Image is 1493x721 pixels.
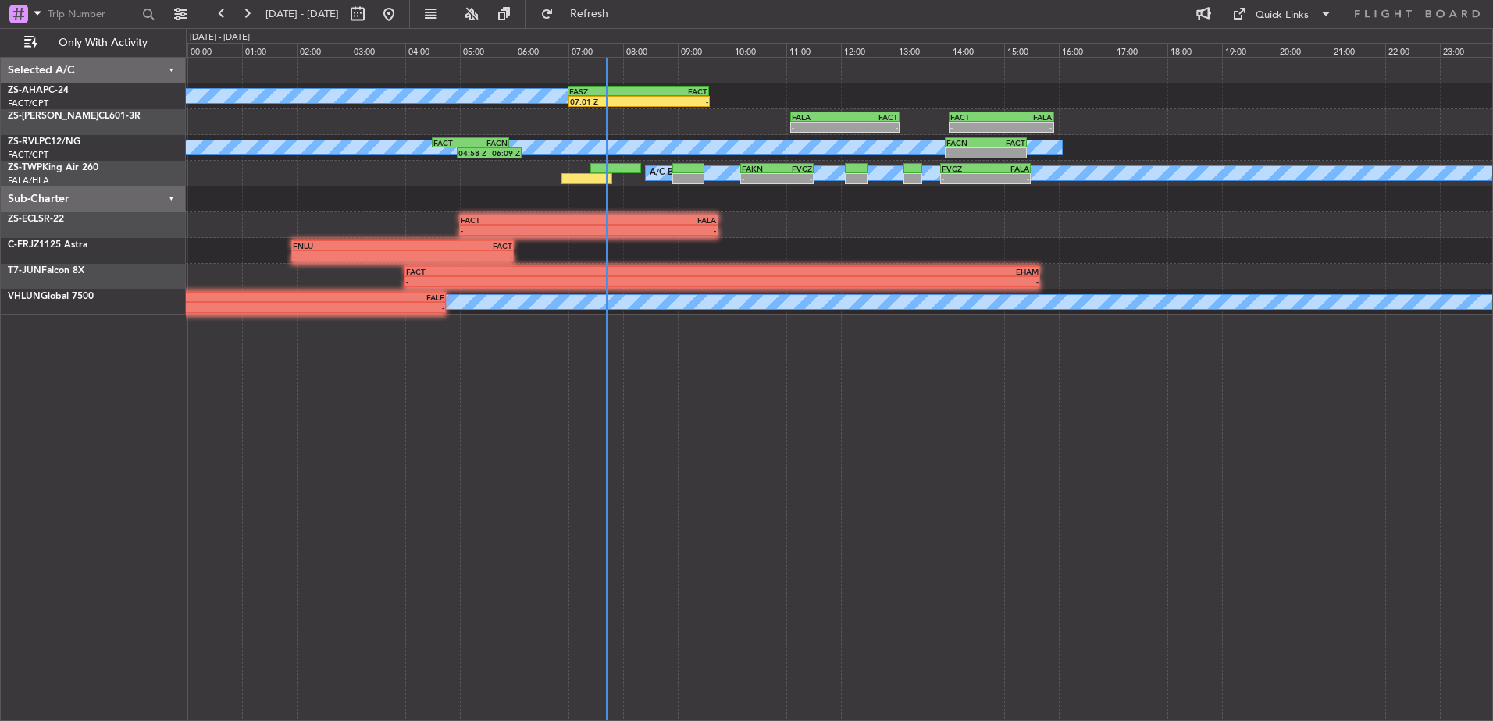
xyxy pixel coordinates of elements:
div: FASZ [569,87,638,96]
div: - [742,174,777,183]
div: - [640,97,708,106]
div: 11:00 [786,43,841,57]
span: [DATE] - [DATE] [265,7,339,21]
div: 16:00 [1059,43,1114,57]
div: 20:00 [1277,43,1331,57]
span: ZS-RVL [8,137,39,147]
div: FALA [985,164,1029,173]
div: - [1001,123,1052,132]
span: Refresh [557,9,622,20]
div: 07:01 Z [570,97,639,106]
div: - [406,277,722,286]
div: FNLU [293,241,403,250]
div: FVCZ [777,164,812,173]
div: FACT [639,87,707,96]
div: - [722,277,1039,286]
a: T7-JUNFalcon 8X [8,266,84,275]
div: FAKN [742,164,777,173]
a: ZS-[PERSON_NAME]CL601-3R [8,112,141,121]
div: - [942,174,985,183]
div: 03:00 [351,43,405,57]
div: 01:00 [242,43,297,57]
div: - [845,123,898,132]
div: 04:58 Z [458,148,490,158]
a: ZS-ECLSR-22 [8,215,64,224]
button: Refresh [533,2,627,27]
div: FACT [461,215,589,225]
a: ZS-RVLPC12/NG [8,137,80,147]
span: VHLUN [8,292,41,301]
div: 12:00 [841,43,896,57]
div: - [792,123,845,132]
div: 19:00 [1222,43,1277,57]
div: - [946,148,986,158]
div: FACT [406,267,722,276]
div: - [777,174,812,183]
div: - [950,123,1001,132]
a: ZS-AHAPC-24 [8,86,69,95]
div: - [461,226,589,235]
button: Quick Links [1224,2,1340,27]
a: FACT/CPT [8,98,48,109]
div: 06:00 [515,43,569,57]
div: FACT [402,241,512,250]
div: FACT [845,112,898,122]
div: - [985,148,1025,158]
div: FACN [471,138,508,147]
div: FVCZ [942,164,985,173]
div: - [985,174,1029,183]
div: FACN [946,138,986,147]
span: ZS-ECL [8,215,38,224]
div: Quick Links [1256,8,1309,23]
div: 05:00 [460,43,515,57]
div: 22:00 [1385,43,1440,57]
div: A/C Booked [650,162,699,185]
input: Trip Number [48,2,137,26]
div: FALA [589,215,717,225]
div: 02:00 [297,43,351,57]
div: 09:00 [678,43,732,57]
div: 14:00 [950,43,1004,57]
div: FACT [433,138,471,147]
span: C-FRJZ [8,240,39,250]
div: 18:00 [1167,43,1222,57]
div: FACT [950,112,1001,122]
div: 04:00 [405,43,460,57]
div: - [293,251,403,261]
a: VHLUNGlobal 7500 [8,292,94,301]
span: ZS-AHA [8,86,43,95]
div: FALE [101,293,444,302]
div: - [101,303,444,312]
div: EHAM [722,267,1039,276]
div: 07:00 [568,43,623,57]
div: 17:00 [1114,43,1168,57]
div: 13:00 [896,43,950,57]
a: FACT/CPT [8,149,48,161]
a: C-FRJZ1125 Astra [8,240,87,250]
div: 21:00 [1331,43,1385,57]
a: FALA/HLA [8,175,49,186]
div: 10:00 [732,43,786,57]
a: ZS-TWPKing Air 260 [8,163,98,172]
span: T7-JUN [8,266,41,275]
div: 06:09 Z [490,148,521,158]
div: FALA [792,112,845,122]
div: 08:00 [623,43,678,57]
button: Only With Activity [17,30,169,55]
div: FACT [985,138,1025,147]
div: - [589,226,717,235]
span: ZS-TWP [8,163,42,172]
span: Only With Activity [41,37,165,48]
div: - [402,251,512,261]
div: 15:00 [1004,43,1059,57]
div: FALA [1001,112,1052,122]
span: ZS-[PERSON_NAME] [8,112,98,121]
div: [DATE] - [DATE] [190,31,250,44]
div: 00:00 [187,43,242,57]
